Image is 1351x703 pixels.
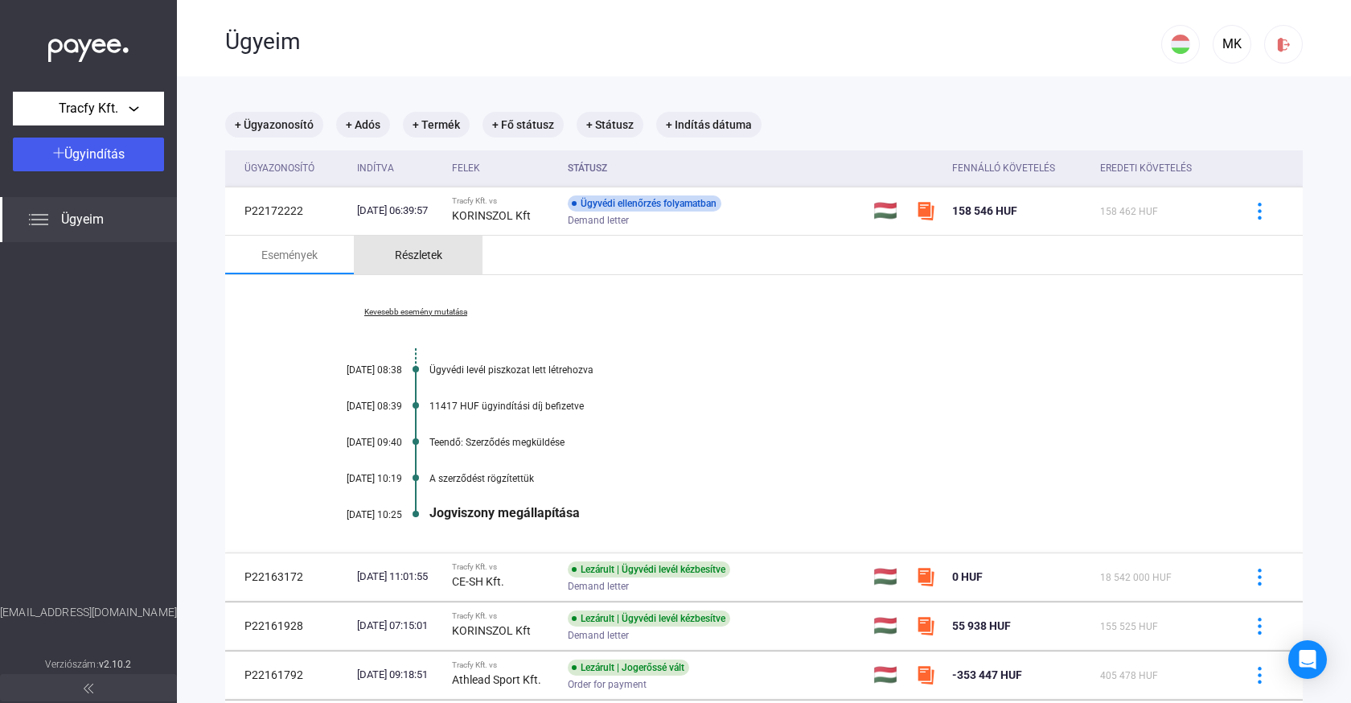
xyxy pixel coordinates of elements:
mat-chip: + Fő státusz [482,112,564,138]
div: Lezárult | Jogerőssé vált [568,660,689,676]
strong: v2.10.2 [99,659,132,670]
img: more-blue [1251,667,1268,684]
mat-chip: + Indítás dátuma [656,112,762,138]
div: Ügyazonosító [244,158,344,178]
mat-chip: + Termék [403,112,470,138]
div: Eredeti követelés [1100,158,1192,178]
td: 🇭🇺 [867,602,909,650]
th: Státusz [561,150,867,187]
div: Események [261,245,318,265]
div: [DATE] 09:18:51 [357,667,439,683]
div: MK [1218,35,1246,54]
div: [DATE] 06:39:57 [357,203,439,219]
div: Jogviszony megállapítása [429,505,1222,520]
button: more-blue [1242,609,1276,643]
div: [DATE] 08:39 [306,401,402,412]
button: Ügyindítás [13,138,164,171]
div: Felek [452,158,480,178]
div: [DATE] 09:40 [306,437,402,448]
td: 🇭🇺 [867,553,909,601]
div: Fennálló követelés [952,158,1087,178]
span: Ügyeim [61,210,104,229]
span: Demand letter [568,211,629,230]
img: szamlazzhu-mini [916,665,935,684]
div: Open Intercom Messenger [1288,640,1327,679]
span: 158 546 HUF [952,204,1017,217]
span: 55 938 HUF [952,619,1011,632]
strong: KORINSZOL Kft [452,624,531,637]
div: A szerződést rögzítettük [429,473,1222,484]
div: [DATE] 10:25 [306,509,402,520]
strong: KORINSZOL Kft [452,209,531,222]
span: Tracfy Kft. [59,99,118,118]
div: Felek [452,158,555,178]
img: plus-white.svg [53,147,64,158]
div: Lezárult | Ügyvédi levél kézbesítve [568,610,730,627]
img: more-blue [1251,569,1268,586]
a: Kevesebb esemény mutatása [306,307,526,317]
span: 155 525 HUF [1100,621,1158,632]
mat-chip: + Adós [336,112,390,138]
mat-chip: + Státusz [577,112,643,138]
div: 11417 HUF ügyindítási díj befizetve [429,401,1222,412]
img: szamlazzhu-mini [916,616,935,635]
div: Fennálló követelés [952,158,1055,178]
button: more-blue [1242,560,1276,594]
div: Ügyvédi levél piszkozat lett létrehozva [429,364,1222,376]
span: 0 HUF [952,570,983,583]
strong: Athlead Sport Kft. [452,673,541,686]
span: 158 462 HUF [1100,206,1158,217]
img: more-blue [1251,618,1268,635]
img: white-payee-white-dot.svg [48,30,129,63]
div: Teendő: Szerződés megküldése [429,437,1222,448]
td: 🇭🇺 [867,651,909,699]
img: logout-red [1275,36,1292,53]
div: Lezárult | Ügyvédi levél kézbesítve [568,561,730,578]
button: logout-red [1264,25,1303,64]
span: Demand letter [568,626,629,645]
button: Tracfy Kft. [13,92,164,125]
span: 405 478 HUF [1100,670,1158,681]
span: -353 447 HUF [952,668,1022,681]
mat-chip: + Ügyazonosító [225,112,323,138]
div: Tracfy Kft. vs [452,196,555,206]
div: Ügyeim [225,28,1161,55]
div: [DATE] 11:01:55 [357,569,439,585]
td: P22161792 [225,651,351,699]
img: arrow-double-left-grey.svg [84,684,93,693]
strong: CE-SH Kft. [452,575,504,588]
img: list.svg [29,210,48,229]
img: more-blue [1251,203,1268,220]
button: MK [1213,25,1251,64]
div: [DATE] 07:15:01 [357,618,439,634]
div: Eredeti követelés [1100,158,1222,178]
div: Indítva [357,158,439,178]
button: more-blue [1242,658,1276,692]
td: 🇭🇺 [867,187,909,235]
div: Tracfy Kft. vs [452,660,555,670]
div: Ügyazonosító [244,158,314,178]
td: P22161928 [225,602,351,650]
span: Ügyindítás [64,146,125,162]
img: szamlazzhu-mini [916,567,935,586]
td: P22172222 [225,187,351,235]
span: Demand letter [568,577,629,596]
div: Részletek [395,245,442,265]
div: Tracfy Kft. vs [452,562,555,572]
span: 18 542 000 HUF [1100,572,1172,583]
button: HU [1161,25,1200,64]
span: Order for payment [568,675,647,694]
div: [DATE] 10:19 [306,473,402,484]
div: Tracfy Kft. vs [452,611,555,621]
img: szamlazzhu-mini [916,201,935,220]
img: HU [1171,35,1190,54]
div: Ügyvédi ellenőrzés folyamatban [568,195,721,212]
div: Indítva [357,158,394,178]
button: more-blue [1242,194,1276,228]
td: P22163172 [225,553,351,601]
div: [DATE] 08:38 [306,364,402,376]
